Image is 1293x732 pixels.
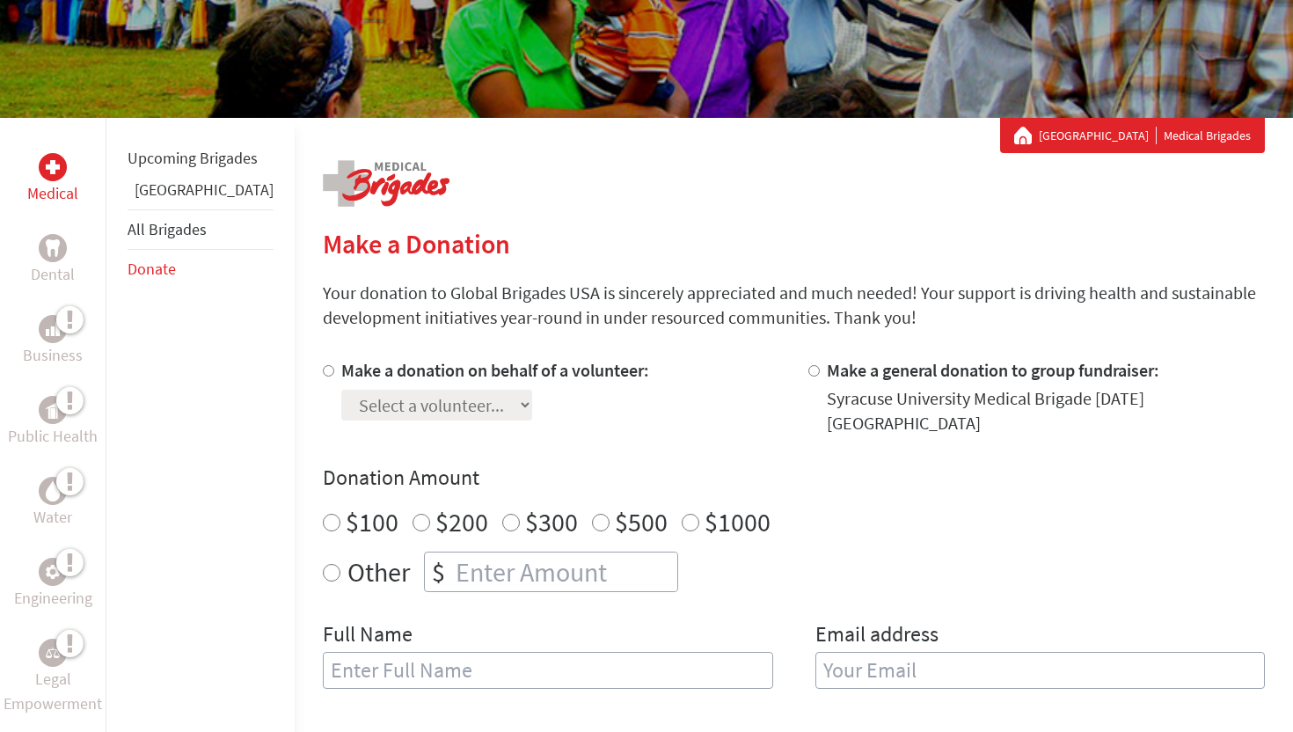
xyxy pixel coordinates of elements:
div: Water [39,477,67,505]
label: $1000 [705,505,771,538]
a: [GEOGRAPHIC_DATA] [135,179,274,200]
label: Other [347,552,410,592]
input: Enter Amount [452,553,677,591]
p: Your donation to Global Brigades USA is sincerely appreciated and much needed! Your support is dr... [323,281,1265,330]
div: Engineering [39,558,67,586]
p: Business [23,343,83,368]
a: [GEOGRAPHIC_DATA] [1039,127,1157,144]
a: DentalDental [31,234,75,287]
img: Public Health [46,401,60,419]
p: Medical [27,181,78,206]
div: Medical Brigades [1014,127,1251,144]
label: $300 [525,505,578,538]
a: WaterWater [33,477,72,530]
li: Panama [128,178,274,209]
div: $ [425,553,452,591]
a: EngineeringEngineering [14,558,92,611]
label: $200 [435,505,488,538]
label: $500 [615,505,668,538]
img: Engineering [46,565,60,579]
a: Upcoming Brigades [128,148,258,168]
input: Your Email [815,652,1266,689]
label: $100 [346,505,398,538]
div: Public Health [39,396,67,424]
p: Public Health [8,424,98,449]
p: Engineering [14,586,92,611]
p: Legal Empowerment [4,667,102,716]
img: Medical [46,160,60,174]
p: Water [33,505,72,530]
a: Donate [128,259,176,279]
a: BusinessBusiness [23,315,83,368]
a: Legal EmpowermentLegal Empowerment [4,639,102,716]
div: Business [39,315,67,343]
li: All Brigades [128,209,274,250]
h4: Donation Amount [323,464,1265,492]
img: Legal Empowerment [46,648,60,658]
a: All Brigades [128,219,207,239]
img: Dental [46,239,60,256]
label: Email address [815,620,939,652]
div: Dental [39,234,67,262]
div: Legal Empowerment [39,639,67,667]
label: Make a general donation to group fundraiser: [827,359,1159,381]
img: Business [46,322,60,336]
a: MedicalMedical [27,153,78,206]
a: Public HealthPublic Health [8,396,98,449]
input: Enter Full Name [323,652,773,689]
img: logo-medical.png [323,160,449,207]
li: Upcoming Brigades [128,139,274,178]
p: Dental [31,262,75,287]
img: Water [46,480,60,501]
div: Medical [39,153,67,181]
label: Make a donation on behalf of a volunteer: [341,359,649,381]
h2: Make a Donation [323,228,1265,260]
div: Syracuse University Medical Brigade [DATE] [GEOGRAPHIC_DATA] [827,386,1266,436]
li: Donate [128,250,274,289]
label: Full Name [323,620,413,652]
